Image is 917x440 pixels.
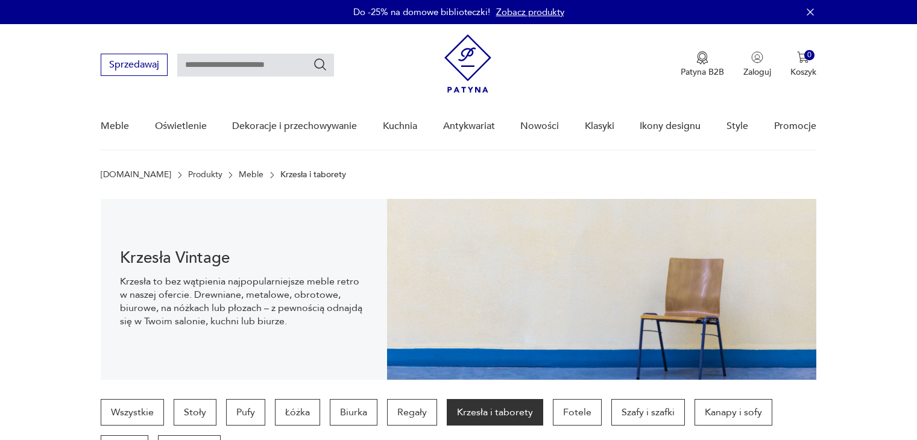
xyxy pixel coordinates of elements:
h1: Krzesła Vintage [120,251,368,265]
p: Koszyk [790,66,816,78]
a: Fotele [553,399,602,426]
a: Antykwariat [443,103,495,149]
a: Zobacz produkty [496,6,564,18]
a: Krzesła i taborety [447,399,543,426]
img: Ikonka użytkownika [751,51,763,63]
button: 0Koszyk [790,51,816,78]
button: Zaloguj [743,51,771,78]
a: [DOMAIN_NAME] [101,170,171,180]
img: Ikona koszyka [797,51,809,63]
a: Sprzedawaj [101,61,168,70]
a: Łóżka [275,399,320,426]
p: Zaloguj [743,66,771,78]
a: Nowości [520,103,559,149]
a: Biurka [330,399,377,426]
button: Patyna B2B [681,51,724,78]
button: Szukaj [313,57,327,72]
a: Klasyki [585,103,614,149]
a: Ikona medaluPatyna B2B [681,51,724,78]
p: Krzesła to bez wątpienia najpopularniejsze meble retro w naszej ofercie. Drewniane, metalowe, obr... [120,275,368,328]
div: 0 [804,50,815,60]
p: Patyna B2B [681,66,724,78]
a: Szafy i szafki [611,399,685,426]
a: Wszystkie [101,399,164,426]
img: bc88ca9a7f9d98aff7d4658ec262dcea.jpg [387,199,816,380]
p: Do -25% na domowe biblioteczki! [353,6,490,18]
a: Kanapy i sofy [695,399,772,426]
a: Dekoracje i przechowywanie [232,103,357,149]
a: Pufy [226,399,265,426]
p: Krzesła i taborety [280,170,346,180]
a: Stoły [174,399,216,426]
a: Style [726,103,748,149]
a: Oświetlenie [155,103,207,149]
a: Kuchnia [383,103,417,149]
img: Patyna - sklep z meblami i dekoracjami vintage [444,34,491,93]
a: Produkty [188,170,222,180]
a: Regały [387,399,437,426]
a: Promocje [774,103,816,149]
a: Meble [239,170,263,180]
button: Sprzedawaj [101,54,168,76]
a: Ikony designu [640,103,701,149]
img: Ikona medalu [696,51,708,64]
a: Meble [101,103,129,149]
